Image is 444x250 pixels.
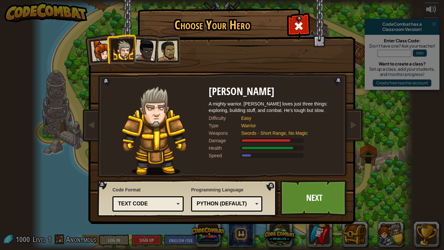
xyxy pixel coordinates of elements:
h2: [PERSON_NAME] [209,86,339,97]
div: Deals 120% of listed Warrior weapon damage. [209,137,339,144]
img: knight-pose.png [122,86,187,175]
span: Code Format [112,187,184,193]
h1: Choose Your Hero [139,18,285,32]
li: Sir Tharin Thunderfist [107,34,136,64]
li: Alejandro the Duelist [150,35,180,65]
img: language-selector-background.png [97,180,279,217]
span: Programming Language [191,187,262,193]
li: Captain Anya Weston [83,34,115,66]
div: Python (Default) [197,200,253,208]
div: Type [209,122,241,129]
a: Next [280,180,348,216]
div: Warrior [241,122,332,129]
div: Damage [209,137,241,144]
div: Gains 140% of listed Warrior armor health. [209,145,339,151]
div: Speed [209,152,241,159]
div: Weapons [209,130,241,136]
div: Swords - Short Range, No Magic [241,130,332,136]
div: Text code [118,200,174,208]
div: Health [209,145,241,151]
div: Difficulty [209,115,241,121]
div: Easy [241,115,332,121]
div: Moves at 6 meters per second. [209,152,339,159]
div: A mighty warrior. [PERSON_NAME] loves just three things: exploring, building stuff, and combat. H... [209,101,339,114]
li: Lady Ida Justheart [127,33,159,65]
